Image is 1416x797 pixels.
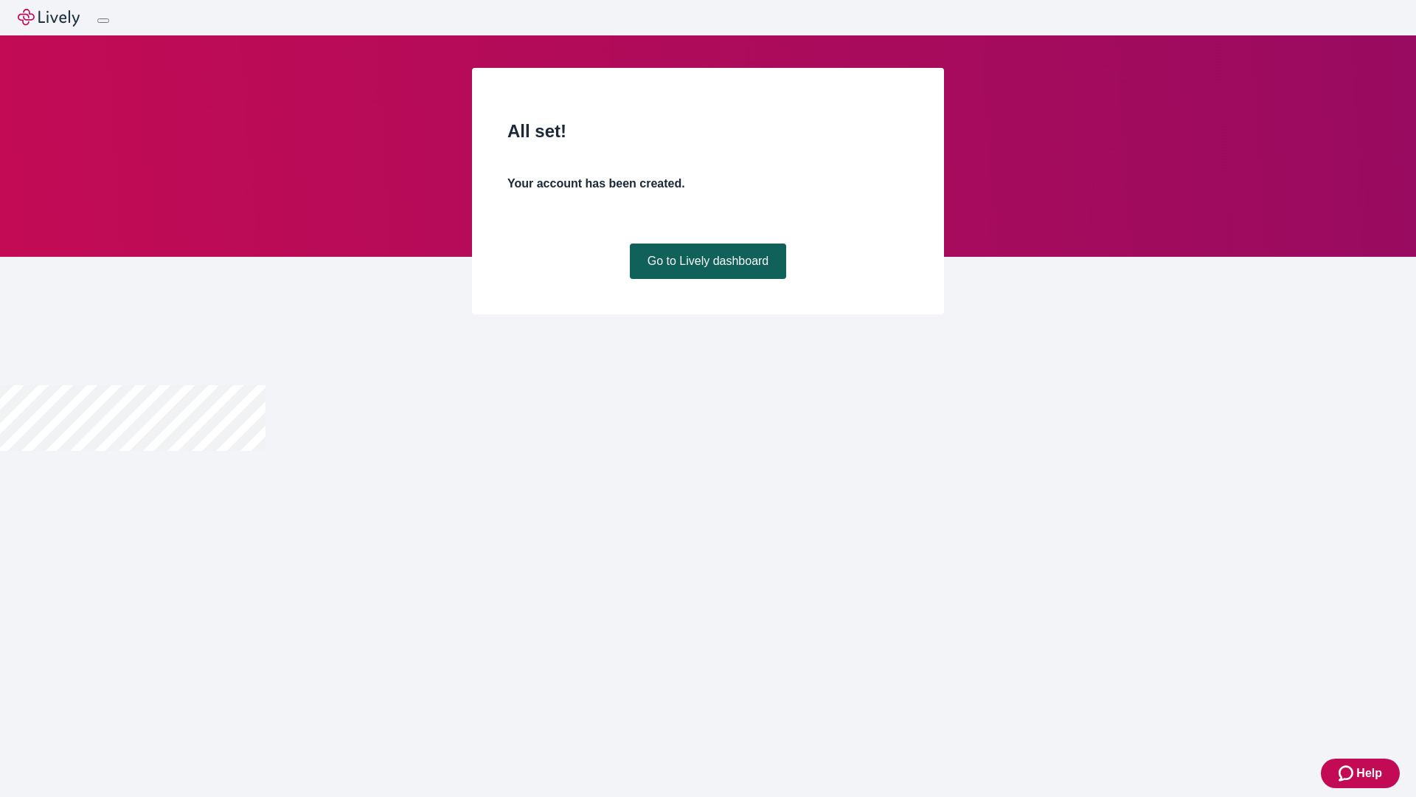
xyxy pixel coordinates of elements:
img: Lively [18,9,80,27]
h4: Your account has been created. [507,175,909,193]
span: Help [1356,765,1382,782]
a: Go to Lively dashboard [630,244,787,279]
button: Zendesk support iconHelp [1321,759,1400,788]
h2: All set! [507,118,909,145]
button: Log out [97,18,109,23]
svg: Zendesk support icon [1339,765,1356,782]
